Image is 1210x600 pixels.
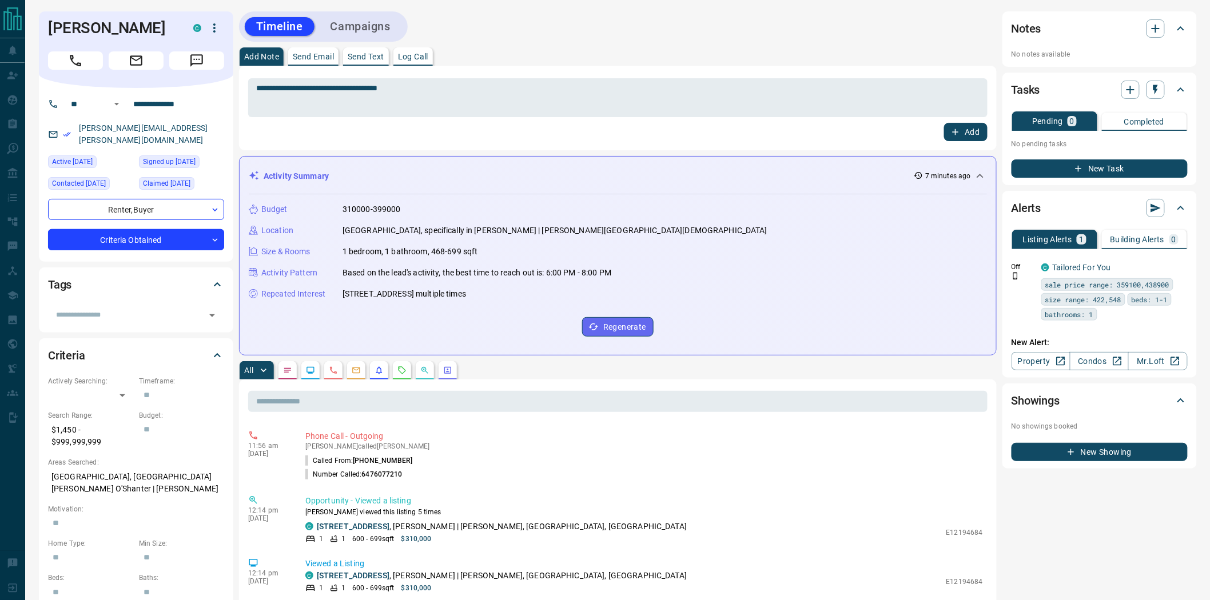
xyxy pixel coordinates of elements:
[1132,294,1168,305] span: beds: 1-1
[1070,117,1074,125] p: 0
[1045,279,1169,290] span: sale price range: 359100,438900
[305,558,983,570] p: Viewed a Listing
[248,569,288,577] p: 12:14 pm
[305,430,983,442] p: Phone Call - Outgoing
[48,421,133,451] p: $1,450 - $999,999,999
[353,457,412,465] span: [PHONE_NUMBER]
[319,534,323,544] p: 1
[1032,117,1063,125] p: Pending
[1012,15,1188,42] div: Notes
[244,366,253,374] p: All
[48,538,133,549] p: Home Type:
[1045,294,1121,305] span: size range: 422,548
[48,457,224,467] p: Areas Searched:
[375,366,384,375] svg: Listing Alerts
[1053,263,1111,272] a: Tailored For You
[1079,235,1084,243] p: 1
[946,577,983,587] p: E12194684
[397,366,407,375] svg: Requests
[343,267,611,279] p: Based on the lead's activity, the best time to reach out is: 6:00 PM - 8:00 PM
[343,246,478,258] p: 1 bedroom, 1 bathroom, 468-699 sqft
[329,366,338,375] svg: Calls
[248,506,288,514] p: 12:14 pm
[319,583,323,593] p: 1
[261,225,293,237] p: Location
[139,376,224,386] p: Timeframe:
[261,203,288,215] p: Budget
[48,410,133,421] p: Search Range:
[352,366,361,375] svg: Emails
[944,123,988,141] button: Add
[1012,199,1041,217] h2: Alerts
[139,177,224,193] div: Thu Dec 09 2021
[1012,421,1188,431] p: No showings booked
[1012,272,1020,280] svg: Push Notification Only
[48,573,133,583] p: Beds:
[109,51,164,70] span: Email
[63,130,71,138] svg: Email Verified
[305,455,412,466] p: Called From:
[1012,337,1188,349] p: New Alert:
[343,225,767,237] p: [GEOGRAPHIC_DATA], specifically in [PERSON_NAME] | [PERSON_NAME][GEOGRAPHIC_DATA][DEMOGRAPHIC_DATA]
[1041,263,1049,271] div: condos.ca
[245,17,315,36] button: Timeline
[1012,49,1188,59] p: No notes available
[341,583,345,593] p: 1
[48,155,133,171] div: Mon Aug 11 2025
[139,538,224,549] p: Min Size:
[283,366,292,375] svg: Notes
[52,178,106,189] span: Contacted [DATE]
[1012,81,1040,99] h2: Tasks
[352,583,394,593] p: 600 - 699 sqft
[1128,352,1187,370] a: Mr.Loft
[946,527,983,538] p: E12194684
[1012,135,1188,153] p: No pending tasks
[343,203,401,215] p: 310000-399000
[264,170,329,182] p: Activity Summary
[48,51,103,70] span: Call
[79,123,208,145] a: [PERSON_NAME][EMAIL_ADDRESS][PERSON_NAME][DOMAIN_NAME]
[48,342,224,369] div: Criteria
[1023,235,1073,243] p: Listing Alerts
[261,246,311,258] p: Size & Rooms
[193,24,201,32] div: condos.ca
[317,522,389,531] a: [STREET_ADDRESS]
[398,53,428,61] p: Log Call
[348,53,384,61] p: Send Text
[139,155,224,171] div: Thu Jul 23 2020
[248,442,288,450] p: 11:56 am
[1111,235,1165,243] p: Building Alerts
[306,366,315,375] svg: Lead Browsing Activity
[48,504,224,514] p: Motivation:
[362,470,403,478] span: 6476077210
[443,366,452,375] svg: Agent Actions
[48,19,176,37] h1: [PERSON_NAME]
[1012,387,1188,414] div: Showings
[248,577,288,585] p: [DATE]
[305,507,983,517] p: [PERSON_NAME] viewed this listing 5 times
[48,177,133,193] div: Wed Dec 15 2021
[1012,194,1188,222] div: Alerts
[582,317,654,337] button: Regenerate
[1012,262,1034,272] p: Off
[317,521,687,533] p: , [PERSON_NAME] | [PERSON_NAME], [GEOGRAPHIC_DATA], [GEOGRAPHIC_DATA]
[48,376,133,386] p: Actively Searching:
[341,534,345,544] p: 1
[420,366,429,375] svg: Opportunities
[401,583,432,593] p: $310,000
[48,229,224,250] div: Criteria Obtained
[261,288,325,300] p: Repeated Interest
[248,450,288,458] p: [DATE]
[319,17,402,36] button: Campaigns
[317,571,389,580] a: [STREET_ADDRESS]
[249,166,987,187] div: Activity Summary7 minutes ago
[305,442,983,450] p: [PERSON_NAME] called [PERSON_NAME]
[48,275,71,294] h2: Tags
[143,156,196,167] span: Signed up [DATE]
[52,156,93,167] span: Active [DATE]
[925,171,970,181] p: 7 minutes ago
[1012,76,1188,103] div: Tasks
[261,267,317,279] p: Activity Pattern
[305,571,313,579] div: condos.ca
[48,467,224,498] p: [GEOGRAPHIC_DATA], [GEOGRAPHIC_DATA][PERSON_NAME] O'Shanter | [PERSON_NAME]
